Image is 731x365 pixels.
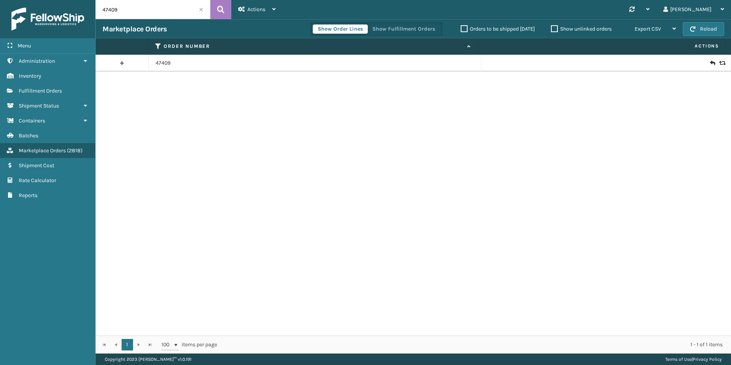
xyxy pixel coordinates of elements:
[19,88,62,94] span: Fulfillment Orders
[228,341,723,349] div: 1 - 1 of 1 items
[665,354,722,365] div: |
[683,22,724,36] button: Reload
[635,26,661,32] span: Export CSV
[551,26,612,32] label: Show unlinked orders
[19,177,56,184] span: Rate Calculator
[122,339,133,350] a: 1
[19,162,54,169] span: Shipment Cost
[19,192,37,199] span: Reports
[11,8,84,31] img: logo
[19,58,55,64] span: Administration
[19,103,59,109] span: Shipment Status
[367,24,440,34] button: Show Fulfillment Orders
[710,59,715,67] i: Create Return Label
[161,339,217,350] span: items per page
[461,26,535,32] label: Orders to be shipped [DATE]
[105,354,192,365] p: Copyright 2023 [PERSON_NAME]™ v 1.0.191
[719,60,724,66] i: Replace
[161,341,173,349] span: 100
[481,40,724,52] span: Actions
[18,42,31,49] span: Menu
[102,24,167,34] h3: Marketplace Orders
[19,132,38,139] span: Batches
[313,24,368,34] button: Show Order Lines
[67,147,83,154] span: ( 2818 )
[693,357,722,362] a: Privacy Policy
[247,6,265,13] span: Actions
[19,117,45,124] span: Containers
[156,59,171,67] a: 47409
[164,43,463,50] label: Order Number
[19,147,66,154] span: Marketplace Orders
[665,357,692,362] a: Terms of Use
[19,73,41,79] span: Inventory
